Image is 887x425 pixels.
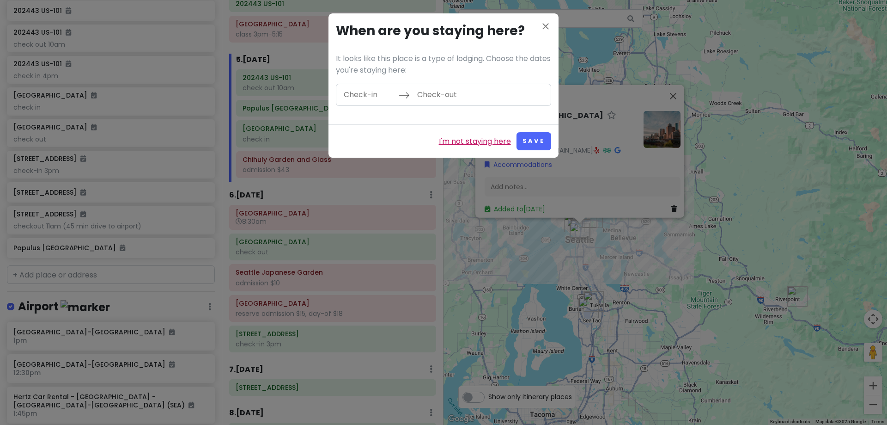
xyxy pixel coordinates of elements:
button: Save [516,132,551,150]
input: Check-in [339,84,399,105]
p: It looks like this place is a type of lodging. Choose the dates you're staying here: [336,53,551,76]
input: Check-out [412,84,472,105]
a: I'm not staying here [439,136,511,148]
button: Close [540,21,551,34]
i: close [540,21,551,32]
h3: When are you staying here? [336,21,551,42]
